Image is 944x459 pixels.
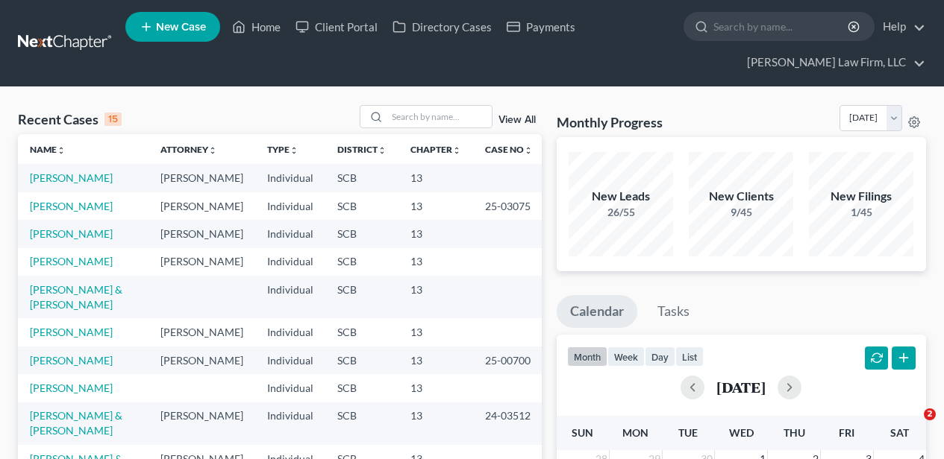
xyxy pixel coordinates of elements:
td: Individual [255,164,325,191]
a: Attorneyunfold_more [160,144,217,155]
a: Chapterunfold_more [410,144,461,155]
td: 13 [398,164,473,191]
a: Home [225,13,288,40]
a: Typeunfold_more [267,144,298,155]
div: 9/45 [689,205,793,220]
a: Client Portal [288,13,385,40]
td: 13 [398,374,473,402]
td: 13 [398,248,473,276]
button: month [567,346,607,367]
button: day [645,346,675,367]
i: unfold_more [378,146,387,155]
td: Individual [255,248,325,276]
td: [PERSON_NAME] [149,164,255,191]
td: 24-03512 [473,402,545,445]
a: [PERSON_NAME] [30,227,113,240]
td: SCB [325,402,398,445]
div: 1/45 [809,205,913,220]
td: Individual [255,276,325,318]
div: New Clients [689,188,793,205]
td: SCB [325,346,398,374]
td: 13 [398,346,473,374]
td: SCB [325,318,398,346]
td: SCB [325,374,398,402]
i: unfold_more [452,146,461,155]
div: Recent Cases [18,110,122,128]
span: Fri [839,426,854,439]
td: [PERSON_NAME] [149,402,255,445]
a: [PERSON_NAME] [30,255,113,268]
td: 25-03075 [473,192,545,220]
i: unfold_more [524,146,533,155]
a: [PERSON_NAME] [30,382,113,394]
td: 13 [398,318,473,346]
iframe: Intercom live chat [893,408,929,444]
td: 13 [398,276,473,318]
td: [PERSON_NAME] [149,346,255,374]
td: Individual [255,192,325,220]
span: Thu [784,426,805,439]
td: [PERSON_NAME] [149,220,255,247]
input: Search by name... [713,13,850,40]
a: Directory Cases [385,13,499,40]
td: 13 [398,402,473,445]
a: [PERSON_NAME] & [PERSON_NAME] [30,409,122,437]
td: SCB [325,192,398,220]
td: 13 [398,192,473,220]
div: New Filings [809,188,913,205]
td: Individual [255,220,325,247]
td: SCB [325,164,398,191]
h3: Monthly Progress [557,113,663,131]
input: Search by name... [387,106,492,127]
td: [PERSON_NAME] [149,248,255,276]
td: SCB [325,220,398,247]
td: Individual [255,402,325,445]
a: Payments [499,13,583,40]
td: SCB [325,276,398,318]
div: 15 [104,113,122,126]
div: New Leads [569,188,673,205]
a: Tasks [644,295,703,328]
td: [PERSON_NAME] [149,192,255,220]
span: Mon [622,426,648,439]
i: unfold_more [208,146,217,155]
td: Individual [255,318,325,346]
span: New Case [156,22,206,33]
a: [PERSON_NAME] [30,171,113,184]
a: [PERSON_NAME] Law Firm, LLC [740,49,925,76]
button: week [607,346,645,367]
a: [PERSON_NAME] [30,354,113,367]
a: Nameunfold_more [30,144,66,155]
a: Help [875,13,925,40]
a: Calendar [557,295,637,328]
td: 25-00700 [473,346,545,374]
a: [PERSON_NAME] [30,200,113,212]
i: unfold_more [57,146,66,155]
button: list [675,346,704,367]
span: Sun [572,426,593,439]
i: unfold_more [290,146,298,155]
a: [PERSON_NAME] [30,326,113,338]
td: SCB [325,248,398,276]
td: Individual [255,374,325,402]
a: Districtunfold_more [337,144,387,155]
span: Tue [678,426,698,439]
span: Sat [890,426,909,439]
a: View All [498,115,536,125]
h2: [DATE] [716,379,766,395]
div: 26/55 [569,205,673,220]
td: 13 [398,220,473,247]
a: Case Nounfold_more [485,144,533,155]
td: [PERSON_NAME] [149,318,255,346]
td: Individual [255,346,325,374]
a: [PERSON_NAME] & [PERSON_NAME] [30,283,122,311]
span: 2 [924,408,936,420]
span: Wed [729,426,754,439]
